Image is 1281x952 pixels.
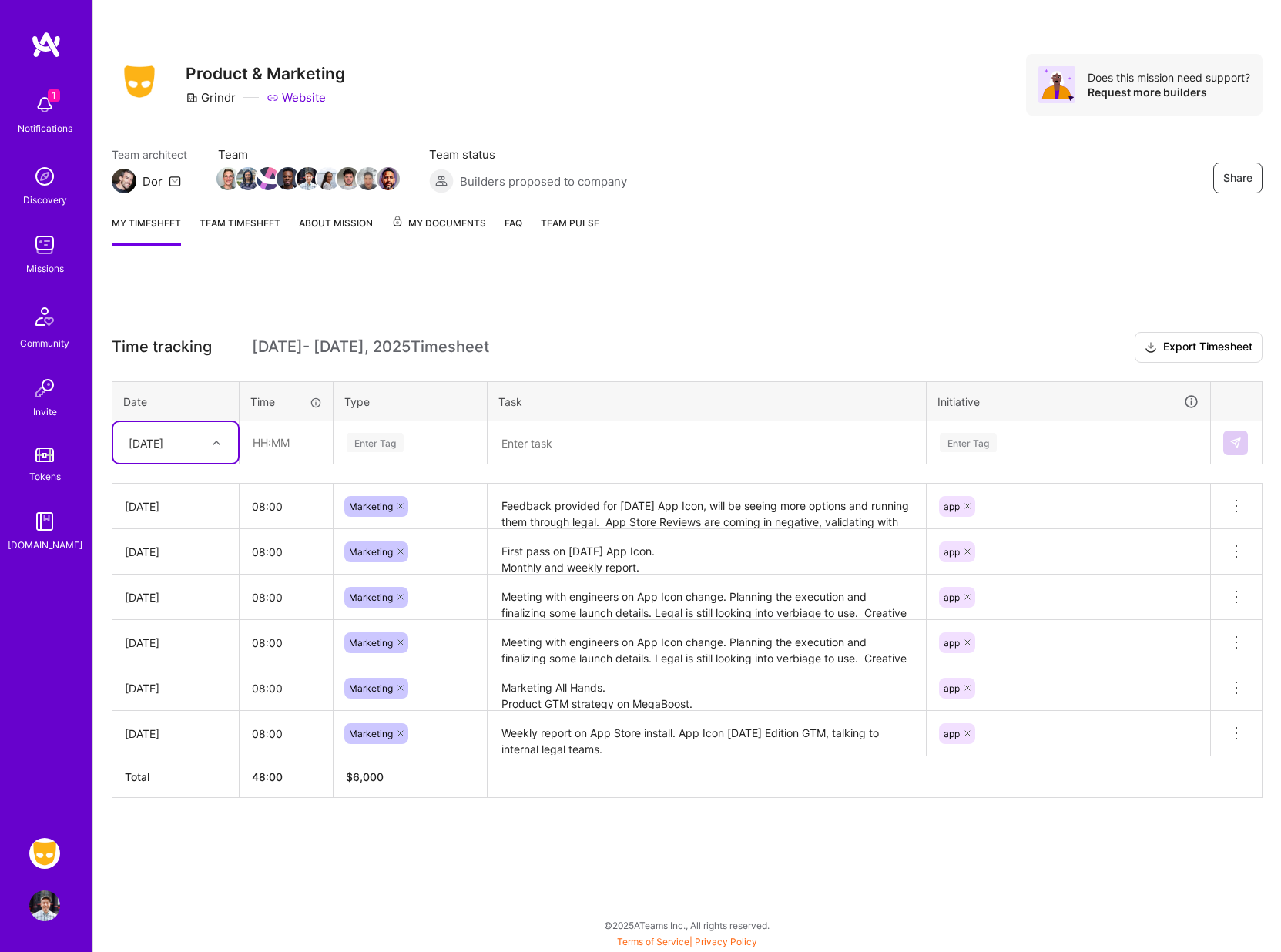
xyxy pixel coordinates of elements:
div: [DATE] [125,498,226,515]
input: HH:MM [240,486,333,527]
a: Team Member Avatar [378,166,398,192]
a: Grindr: Product & Marketing [25,838,64,869]
img: Builders proposed to company [429,169,454,193]
th: Task [488,381,927,421]
span: app [944,546,960,558]
div: © 2025 ATeams Inc., All rights reserved. [92,906,1281,944]
textarea: Marketing All Hands. Product GTM strategy on MegaBoost. App Icon first look this week, working wi... [489,667,924,709]
span: Marketing [349,501,393,512]
img: Team Architect [112,169,136,193]
span: Share [1223,170,1252,186]
a: Team Member Avatar [298,166,318,192]
span: [DATE] - [DATE] , 2025 Timesheet [252,337,489,357]
a: Privacy Policy [695,936,757,947]
div: Initiative [937,393,1199,411]
span: app [944,682,960,694]
div: [DATE] [125,544,226,560]
img: Team Member Avatar [377,167,400,190]
span: Marketing [349,728,393,739]
textarea: Meeting with engineers on App Icon change. Planning the execution and finalizing some launch deta... [489,622,924,664]
img: tokens [35,448,54,462]
img: Team Member Avatar [216,167,240,190]
span: | [617,936,757,947]
i: icon CompanyGray [186,92,198,104]
span: Team [218,146,398,163]
img: Community [26,298,63,335]
textarea: Weekly report on App Store install. App Icon [DATE] Edition GTM, talking to internal legal teams. [489,712,924,755]
i: icon Mail [169,175,181,187]
input: HH:MM [240,577,333,618]
th: Date [112,381,240,421]
img: teamwork [29,230,60,260]
span: app [944,501,960,512]
span: Builders proposed to company [460,173,627,189]
img: Avatar [1038,66,1075,103]
img: discovery [29,161,60,192]
i: icon Chevron [213,439,220,447]
button: Share [1213,163,1263,193]
a: Team Member Avatar [358,166,378,192]
div: Community [20,335,69,351]
h3: Product & Marketing [186,64,345,83]
span: My Documents [391,215,486,232]
th: Type [334,381,488,421]
a: Team Member Avatar [318,166,338,192]
th: Total [112,756,240,798]
div: Does this mission need support? [1088,70,1250,85]
a: Team Member Avatar [278,166,298,192]
img: Team Member Avatar [277,167,300,190]
span: app [944,592,960,603]
a: My Documents [391,215,486,246]
div: Tokens [29,468,61,484]
span: app [944,637,960,649]
div: Grindr [186,89,236,106]
a: Team Member Avatar [338,166,358,192]
a: Team timesheet [200,215,280,246]
div: [DATE] [125,726,226,742]
img: Invite [29,373,60,404]
div: Missions [26,260,64,277]
textarea: Feedback provided for [DATE] App Icon, will be seeing more options and running them through legal... [489,485,924,528]
input: HH:MM [240,668,333,709]
textarea: First pass on [DATE] App Icon. Monthly and weekly report. Grindr Presents GTM. App Store a/b test... [489,531,924,573]
div: Enter Tag [940,431,997,454]
div: [DATE] [125,589,226,605]
img: logo [31,31,62,59]
a: Terms of Service [617,936,689,947]
a: Team Member Avatar [218,166,238,192]
input: HH:MM [240,422,332,463]
span: Marketing [349,546,393,558]
div: Dor [143,173,163,189]
span: Team Pulse [541,217,599,229]
img: Team Member Avatar [337,167,360,190]
div: [DATE] [129,434,163,451]
span: Marketing [349,637,393,649]
span: $ 6,000 [346,770,384,783]
textarea: Meeting with engineers on App Icon change. Planning the execution and finalizing some launch deta... [489,576,924,618]
div: [DATE] [125,680,226,696]
img: Team Member Avatar [297,167,320,190]
a: Website [267,89,326,106]
div: Discovery [23,192,67,208]
th: 48:00 [240,756,334,798]
img: Team Member Avatar [236,167,260,190]
input: HH:MM [240,622,333,663]
span: 1 [48,89,60,102]
div: Request more builders [1088,85,1250,99]
a: FAQ [505,215,522,246]
span: Marketing [349,592,393,603]
img: guide book [29,506,60,537]
img: Company Logo [112,61,167,102]
span: Time tracking [112,337,212,357]
img: Team Member Avatar [357,167,380,190]
div: Invite [33,404,57,420]
a: My timesheet [112,215,181,246]
div: [DOMAIN_NAME] [8,537,82,553]
button: Export Timesheet [1135,332,1263,363]
span: Team architect [112,146,187,163]
img: bell [29,89,60,120]
div: Time [250,394,322,410]
div: [DATE] [125,635,226,651]
i: icon Download [1145,340,1157,356]
a: Team Pulse [541,215,599,246]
